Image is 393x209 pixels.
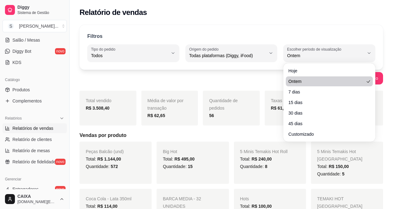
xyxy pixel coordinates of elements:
[148,98,184,111] span: Média de valor por transação
[288,99,364,106] span: 15 dias
[189,52,266,59] span: Todas plataformas (Diggy, iFood)
[86,98,112,103] span: Total vendido
[111,164,118,169] span: 572
[86,164,118,169] span: Quantidade:
[288,89,364,95] span: 7 dias
[240,157,272,161] span: Total:
[317,196,363,209] span: TEMAKI HOT [GEOGRAPHIC_DATA]
[97,204,117,209] span: R$ 114,00
[12,159,56,165] span: Relatório de fidelidade
[288,110,364,116] span: 30 dias
[86,106,109,111] strong: R$ 3.508,40
[209,98,238,111] span: Quantidade de pedidos
[288,131,364,137] span: Customizado
[17,5,64,10] span: Diggy
[17,199,57,204] span: [DOMAIN_NAME][EMAIL_ADDRESS][DOMAIN_NAME]
[189,47,221,52] label: Origem do pedido
[317,149,363,161] span: 5 Minis Temakis Hot [GEOGRAPHIC_DATA]
[2,20,67,32] button: Select a team
[91,47,117,52] label: Tipo do pedido
[240,164,267,169] span: Quantidade:
[17,194,57,199] span: CAIXA
[12,87,30,93] span: Produtos
[163,149,177,154] span: Big Hot
[252,157,272,161] span: R$ 240,00
[2,75,67,85] div: Catálogo
[80,132,383,139] h5: Vendas por produto
[288,78,364,84] span: Ontem
[317,164,349,169] span: Total:
[175,157,195,161] span: R$ 495,00
[148,113,165,118] strong: R$ 62,65
[8,23,14,29] span: S
[97,157,121,161] span: R$ 1.144,00
[209,113,214,118] strong: 56
[252,204,272,209] span: R$ 100,00
[271,98,304,103] span: Taxas de entrega
[240,204,272,209] span: Total:
[12,98,42,104] span: Complementos
[288,120,364,127] span: 45 dias
[317,171,345,176] span: Quantidade:
[163,164,193,169] span: Quantidade:
[163,196,201,209] span: BARCA MEDIA - 32 UNIDADES
[163,157,194,161] span: Total:
[86,204,117,209] span: Total:
[329,164,349,169] span: R$ 150,00
[12,48,31,54] span: Diggy Bot
[86,157,121,161] span: Total:
[5,116,22,121] span: Relatórios
[91,52,168,59] span: Todos
[240,196,249,201] span: Hots
[2,174,67,184] div: Gerenciar
[12,148,50,154] span: Relatório de mesas
[12,59,21,66] span: KDS
[188,164,193,169] span: 15
[86,196,131,201] span: Coca Cola - Lata 350ml
[288,68,364,74] span: Hoje
[12,186,39,192] span: Entregadores
[19,23,58,29] div: [PERSON_NAME] ...
[87,33,103,40] p: Filtros
[342,171,345,176] span: 5
[265,164,267,169] span: 8
[287,47,343,52] label: Escolher período de visualização
[12,37,40,43] span: Salão / Mesas
[17,10,64,15] span: Sistema de Gestão
[287,52,364,59] span: Ontem
[240,149,288,154] span: 5 Minis Temakis Hot Roll
[86,149,124,154] span: Peças Balcão (und)
[12,125,53,131] span: Relatórios de vendas
[80,7,147,17] h2: Relatório de vendas
[271,106,289,111] strong: R$ 61,00
[12,136,52,143] span: Relatório de clientes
